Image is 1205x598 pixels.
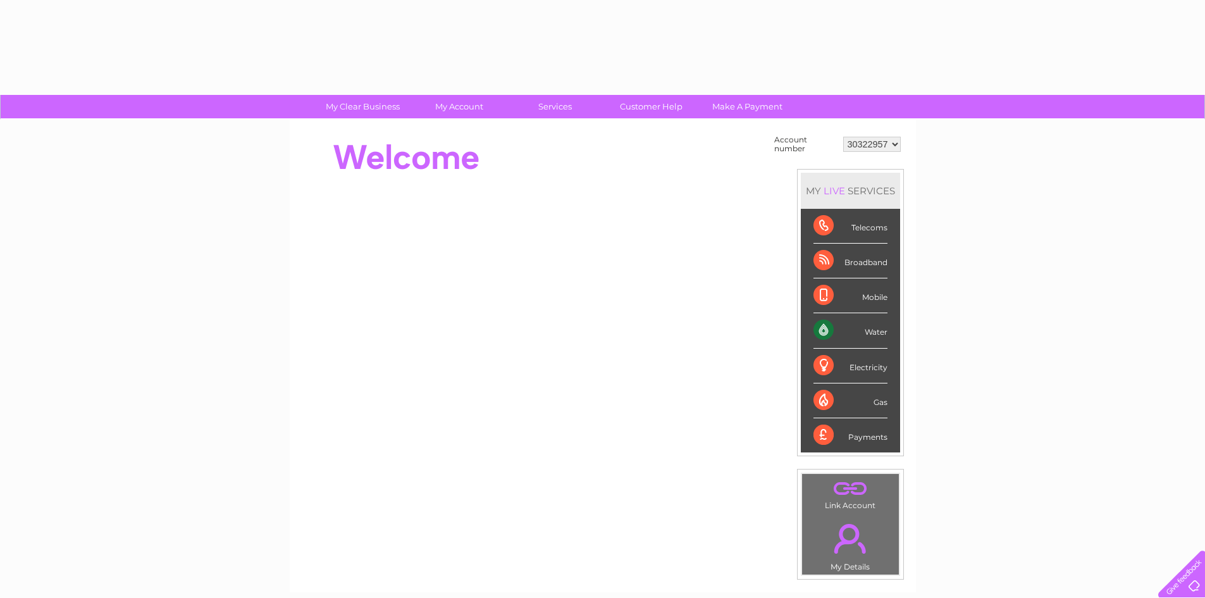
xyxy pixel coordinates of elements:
div: Water [813,313,887,348]
a: Services [503,95,607,118]
div: Electricity [813,349,887,383]
div: Telecoms [813,209,887,244]
td: Account number [771,132,840,156]
div: LIVE [821,185,848,197]
a: Make A Payment [695,95,800,118]
a: Customer Help [599,95,703,118]
td: My Details [801,513,899,575]
a: . [805,516,896,561]
div: Broadband [813,244,887,278]
a: My Account [407,95,511,118]
td: Link Account [801,473,899,513]
div: Gas [813,383,887,418]
div: MY SERVICES [801,173,900,209]
div: Mobile [813,278,887,313]
a: My Clear Business [311,95,415,118]
a: . [805,477,896,499]
div: Payments [813,418,887,452]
